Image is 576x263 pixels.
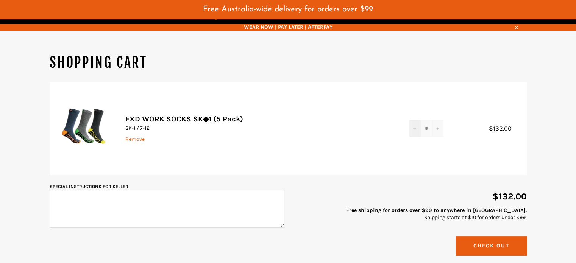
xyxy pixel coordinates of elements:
a: FXD WORK SOCKS SK◆1 (5 Pack) [125,115,243,123]
strong: Free shipping for orders over $99 to anywhere in [GEOGRAPHIC_DATA]. [346,207,527,213]
h1: Shopping Cart [50,53,527,72]
span: $132.00 [492,191,527,202]
button: Increase item quantity by one [432,120,443,137]
span: Free Australia-wide delivery for orders over $99 [203,5,373,13]
button: Check Out [456,236,527,255]
a: Remove [125,136,145,142]
p: SK-1 / 7-12 [125,124,394,132]
span: WEAR NOW | PAY LATER | AFTERPAY [50,23,527,31]
label: Special instructions for seller [50,184,128,189]
span: $132.00 [489,125,519,132]
button: Reduce item quantity by one [409,120,421,137]
img: FXD WORK SOCKS SK◆1 (5 Pack) - SK-1 / 7-12 [61,93,106,162]
p: Shipping starts at $10 for orders under $99. [292,207,527,221]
